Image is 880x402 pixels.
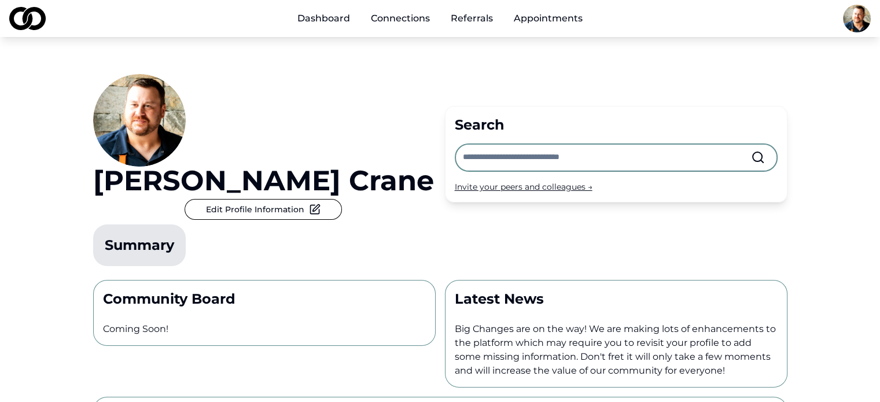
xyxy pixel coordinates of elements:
[93,167,434,194] a: [PERSON_NAME] Crane
[185,199,342,220] button: Edit Profile Information
[105,236,174,255] div: Summary
[455,290,778,308] p: Latest News
[455,116,778,134] div: Search
[455,322,778,378] p: Big Changes are on the way! We are making lots of enhancements to the platform which may require ...
[93,74,186,167] img: 7a4d8a70-a779-4be6-ad01-caadc7c2a2e0-mastercard-augusta-2025-n1-erz-184-EDIT-profile_picture.jpg
[843,5,871,32] img: 7a4d8a70-a779-4be6-ad01-caadc7c2a2e0-mastercard-augusta-2025-n1-erz-184-EDIT-profile_picture.jpg
[455,181,778,193] div: Invite your peers and colleagues →
[288,7,592,30] nav: Main
[362,7,439,30] a: Connections
[103,322,426,336] p: Coming Soon!
[505,7,592,30] a: Appointments
[441,7,502,30] a: Referrals
[103,290,426,308] p: Community Board
[288,7,359,30] a: Dashboard
[9,7,46,30] img: logo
